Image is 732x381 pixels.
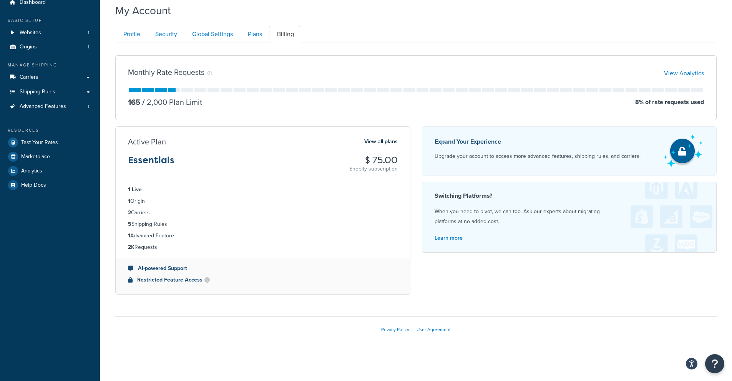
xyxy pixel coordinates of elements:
[128,209,131,217] strong: 2
[6,17,94,24] div: Basic Setup
[6,70,94,84] a: Carriers
[128,155,174,171] h3: Essentials
[6,62,94,68] div: Manage Shipping
[6,164,94,178] a: Analytics
[21,168,42,174] span: Analytics
[128,197,130,205] strong: 1
[349,155,398,165] h3: $ 75.00
[88,30,89,36] span: 1
[435,191,704,200] h4: Switching Platforms?
[21,154,50,160] span: Marketplace
[184,26,239,43] a: Global Settings
[6,26,94,40] li: Websites
[128,137,166,146] h3: Active Plan
[88,103,89,110] span: 1
[412,326,413,333] span: |
[381,326,409,333] a: Privacy Policy
[128,209,398,217] li: Carriers
[115,3,171,18] h1: My Account
[21,139,58,146] span: Test Your Rates
[140,97,202,108] p: 2,000 Plan Limit
[20,30,41,36] span: Websites
[435,234,463,242] a: Learn more
[128,186,142,194] strong: 1 Live
[6,99,94,114] li: Advanced Features
[349,165,398,173] p: Shopify subscription
[6,150,94,164] a: Marketplace
[422,126,717,176] a: Expand Your Experience Upgrade your account to access more advanced features, shipping rules, and...
[6,178,94,192] a: Help Docs
[128,197,398,205] li: Origin
[417,326,451,333] a: User Agreement
[435,136,641,147] p: Expand Your Experience
[6,26,94,40] a: Websites 1
[6,85,94,99] a: Shipping Rules
[128,276,398,284] li: Restricted Feature Access
[128,220,398,229] li: Shipping Rules
[21,182,46,189] span: Help Docs
[128,220,131,228] strong: 5
[635,97,704,108] p: 8 % of rate requests used
[6,99,94,114] a: Advanced Features 1
[20,44,37,50] span: Origins
[128,232,130,240] strong: 1
[128,264,398,273] li: AI-powered Support
[128,68,204,76] h3: Monthly Rate Requests
[6,40,94,54] li: Origins
[240,26,268,43] a: Plans
[269,26,300,43] a: Billing
[6,136,94,149] a: Test Your Rates
[88,44,89,50] span: 1
[142,96,145,108] span: /
[20,103,66,110] span: Advanced Features
[147,26,183,43] a: Security
[364,137,398,147] a: View all plans
[6,40,94,54] a: Origins 1
[435,151,641,162] p: Upgrade your account to access more advanced features, shipping rules, and carriers.
[705,354,724,373] button: Open Resource Center
[115,26,146,43] a: Profile
[128,97,140,108] p: 165
[6,127,94,134] div: Resources
[128,243,398,252] li: Requests
[128,232,398,240] li: Advanced Feature
[128,243,134,251] strong: 2K
[20,74,38,81] span: Carriers
[20,89,55,95] span: Shipping Rules
[435,207,704,227] p: When you need to pivot, we can too. Ask our experts about migrating platforms at no added cost.
[664,69,704,78] a: View Analytics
